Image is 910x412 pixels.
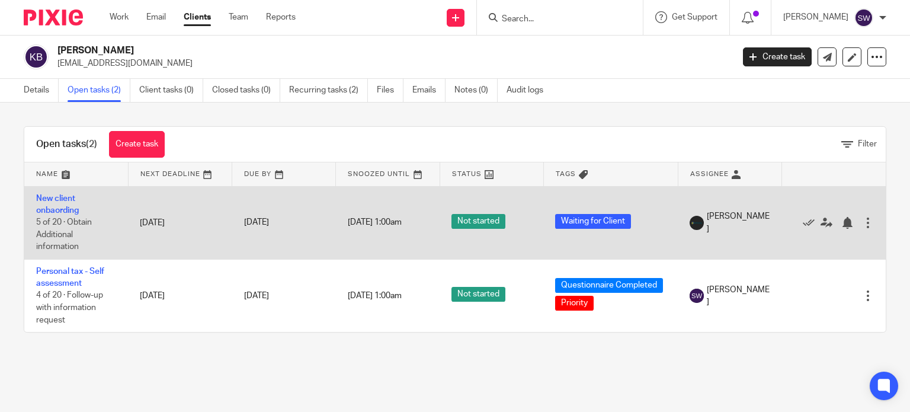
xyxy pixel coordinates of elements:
[507,79,552,102] a: Audit logs
[86,139,97,149] span: (2)
[229,11,248,23] a: Team
[690,216,704,230] img: Infinity%20Logo%20with%20Whitespace%20.png
[555,296,594,311] span: Priority
[690,289,704,303] img: svg%3E
[348,171,410,177] span: Snoozed Until
[377,79,403,102] a: Files
[109,131,165,158] a: Create task
[266,11,296,23] a: Reports
[24,44,49,69] img: svg%3E
[454,79,498,102] a: Notes (0)
[412,79,446,102] a: Emails
[139,79,203,102] a: Client tasks (0)
[57,58,725,69] p: [EMAIL_ADDRESS][DOMAIN_NAME]
[854,8,873,27] img: svg%3E
[110,11,129,23] a: Work
[451,214,505,229] span: Not started
[289,79,368,102] a: Recurring tasks (2)
[36,194,79,215] a: New client onbaording
[212,79,280,102] a: Closed tasks (0)
[57,44,592,57] h2: [PERSON_NAME]
[244,292,269,300] span: [DATE]
[68,79,130,102] a: Open tasks (2)
[128,259,232,332] td: [DATE]
[36,267,104,288] a: Personal tax - Self assessment
[743,47,812,66] a: Create task
[452,171,482,177] span: Status
[128,186,232,259] td: [DATE]
[36,138,97,151] h1: Open tasks
[36,218,92,251] span: 5 of 20 · Obtain Additional information
[184,11,211,23] a: Clients
[24,79,59,102] a: Details
[556,171,576,177] span: Tags
[501,14,607,25] input: Search
[555,278,663,293] span: Questionnaire Completed
[707,284,770,308] span: [PERSON_NAME]
[348,292,402,300] span: [DATE] 1:00am
[803,216,821,228] a: Mark as done
[783,11,848,23] p: [PERSON_NAME]
[146,11,166,23] a: Email
[36,292,103,324] span: 4 of 20 · Follow-up with information request
[858,140,877,148] span: Filter
[244,219,269,227] span: [DATE]
[707,210,770,235] span: [PERSON_NAME]
[24,9,83,25] img: Pixie
[451,287,505,302] span: Not started
[348,219,402,227] span: [DATE] 1:00am
[555,214,631,229] span: Waiting for Client
[672,13,717,21] span: Get Support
